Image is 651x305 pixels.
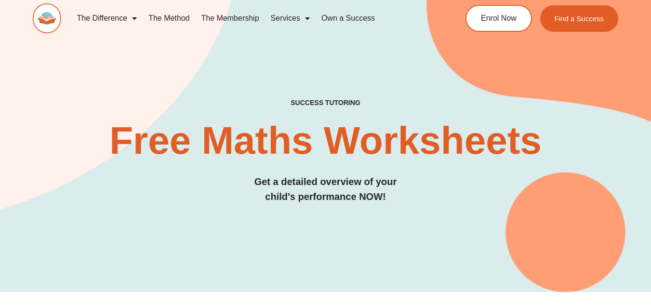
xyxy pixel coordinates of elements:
a: Enrol Now [465,5,532,32]
h2: Free Maths Worksheets​ [33,121,619,160]
a: Services [265,7,316,29]
span: Enrol Now [481,14,517,22]
h4: SUCCESS TUTORING​ [33,99,619,107]
nav: Menu [71,7,432,29]
h3: Get a detailed overview of your child's performance NOW! [33,174,619,204]
a: The Method [143,7,195,29]
a: Find a Success [540,5,619,32]
a: Own a Success [316,7,381,29]
a: The Difference [71,7,143,29]
a: The Membership [196,7,265,29]
span: Find a Success [555,15,604,22]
